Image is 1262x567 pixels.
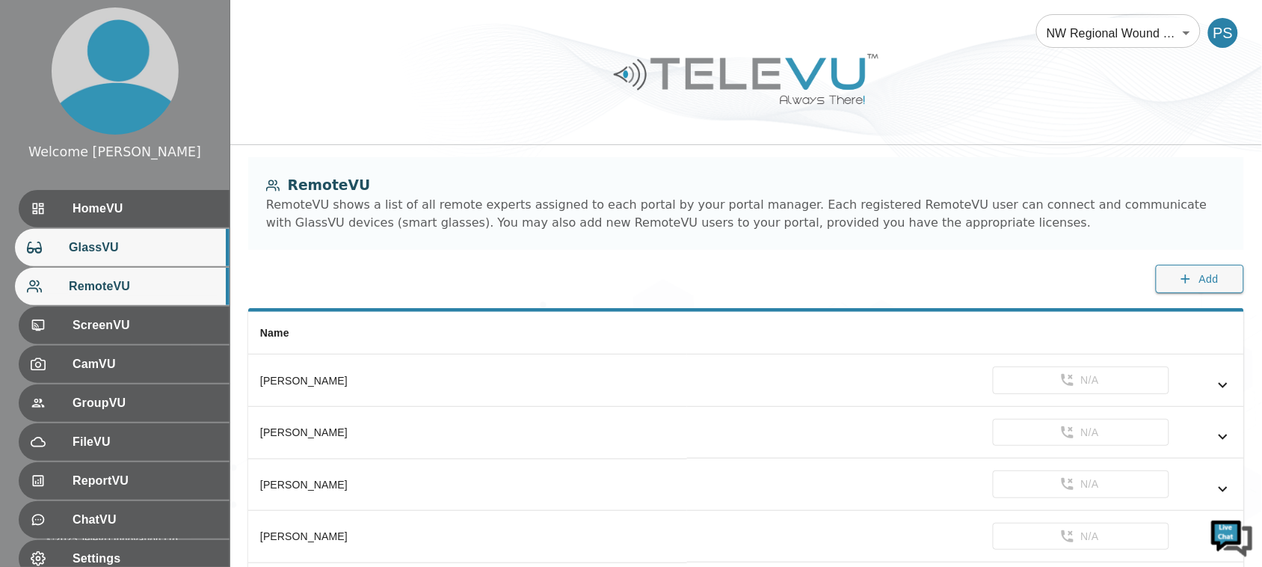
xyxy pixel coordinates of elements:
[15,268,230,305] div: RemoteVU
[15,229,230,266] div: GlassVU
[266,196,1226,232] div: RemoteVU shows a list of all remote experts assigned to each portal by your portal manager. Each ...
[1210,515,1255,560] img: Chat Widget
[28,142,201,162] div: Welcome [PERSON_NAME]
[19,307,230,344] div: ScreenVU
[73,394,218,412] span: GroupVU
[19,190,230,227] div: HomeVU
[1199,270,1219,289] span: Add
[19,501,230,539] div: ChatVU
[73,472,218,490] span: ReportVU
[69,239,218,257] span: GlassVU
[260,373,675,388] div: [PERSON_NAME]
[73,200,218,218] span: HomeVU
[260,425,675,440] div: [PERSON_NAME]
[612,48,881,110] img: Logo
[19,346,230,383] div: CamVU
[1036,12,1201,54] div: NW Regional Wound Care
[1156,265,1244,294] button: Add
[73,316,218,334] span: ScreenVU
[19,462,230,500] div: ReportVU
[69,278,218,295] span: RemoteVU
[19,423,230,461] div: FileVU
[52,7,179,135] img: profile.png
[73,433,218,451] span: FileVU
[73,511,218,529] span: ChatVU
[260,327,289,339] span: Name
[73,355,218,373] span: CamVU
[1208,18,1238,48] div: PS
[19,384,230,422] div: GroupVU
[260,477,675,492] div: [PERSON_NAME]
[266,175,1226,196] div: RemoteVU
[260,529,675,544] div: [PERSON_NAME]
